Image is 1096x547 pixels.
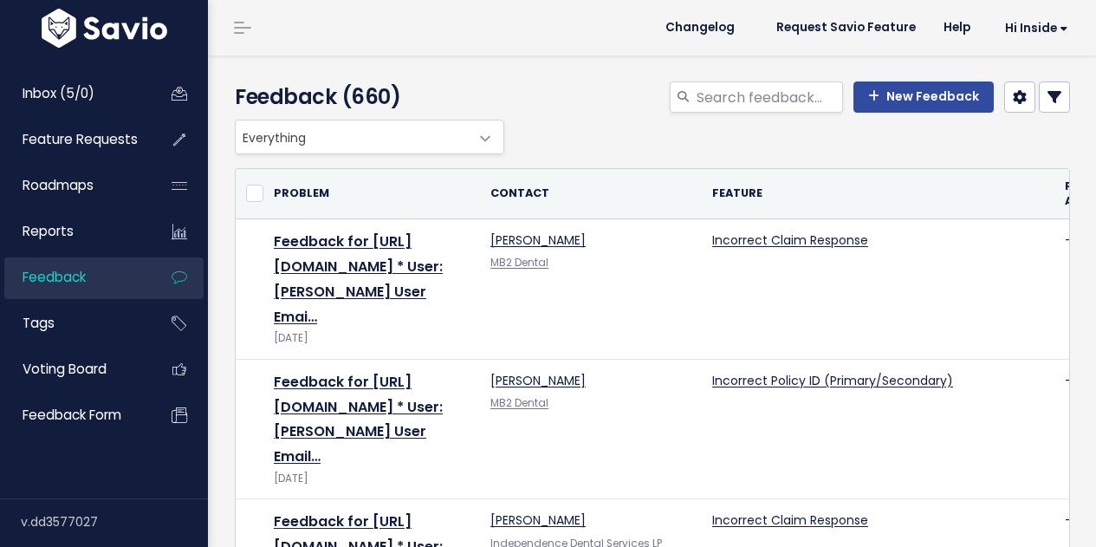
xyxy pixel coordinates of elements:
[23,222,74,240] span: Reports
[235,81,496,113] h4: Feedback (660)
[4,303,144,343] a: Tags
[712,231,868,249] a: Incorrect Claim Response
[4,74,144,114] a: Inbox (5/0)
[235,120,504,154] span: Everything
[23,314,55,332] span: Tags
[1005,22,1068,35] span: Hi Inside
[930,15,984,41] a: Help
[23,84,94,102] span: Inbox (5/0)
[853,81,994,113] a: New Feedback
[4,395,144,435] a: Feedback form
[702,169,1054,219] th: Feature
[4,212,144,251] a: Reports
[23,176,94,194] span: Roadmaps
[490,511,586,529] a: [PERSON_NAME]
[37,9,172,48] img: logo-white.9d6f32f41409.svg
[274,470,470,488] div: [DATE]
[23,268,86,286] span: Feedback
[4,120,144,160] a: Feature Requests
[762,15,930,41] a: Request Savio Feature
[712,511,868,529] a: Incorrect Claim Response
[23,406,121,424] span: Feedback form
[236,120,469,153] span: Everything
[4,166,144,205] a: Roadmaps
[21,499,208,544] div: v.dd3577027
[23,130,138,148] span: Feature Requests
[490,231,586,249] a: [PERSON_NAME]
[23,360,107,378] span: Voting Board
[695,81,843,113] input: Search feedback...
[712,372,953,389] a: Incorrect Policy ID (Primary/Secondary)
[4,257,144,297] a: Feedback
[4,349,144,389] a: Voting Board
[665,22,735,34] span: Changelog
[263,169,480,219] th: Problem
[490,396,548,410] a: MB2 Dental
[480,169,702,219] th: Contact
[490,372,586,389] a: [PERSON_NAME]
[274,372,443,466] a: Feedback for [URL][DOMAIN_NAME] * User: [PERSON_NAME] User Email…
[490,256,548,270] a: MB2 Dental
[984,15,1082,42] a: Hi Inside
[274,231,443,326] a: Feedback for [URL][DOMAIN_NAME] * User: [PERSON_NAME] User Emai…
[274,329,470,348] div: [DATE]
